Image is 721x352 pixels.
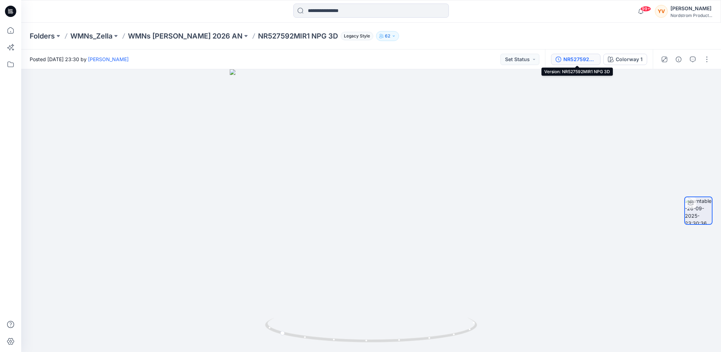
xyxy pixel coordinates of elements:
[670,13,712,18] div: Nordstrom Product...
[128,31,242,41] a: WMNs [PERSON_NAME] 2026 AN
[88,56,129,62] a: [PERSON_NAME]
[338,31,373,41] button: Legacy Style
[603,54,647,65] button: Colorway 1
[376,31,399,41] button: 62
[30,55,129,63] span: Posted [DATE] 23:30 by
[258,31,338,41] p: NR527592MIR1 NPG 3D
[70,31,112,41] a: WMNs_Zella
[30,31,55,41] a: Folders
[670,4,712,13] div: [PERSON_NAME]
[673,54,684,65] button: Details
[385,32,390,40] p: 62
[551,54,600,65] button: NR527592MIR1 NPG 3D
[640,6,651,12] span: 99+
[655,5,668,18] div: YV
[616,55,643,63] div: Colorway 1
[341,32,373,40] span: Legacy Style
[563,55,596,63] div: NR527592MIR1 NPG 3D
[685,197,712,224] img: turntable-26-09-2025-23:30:36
